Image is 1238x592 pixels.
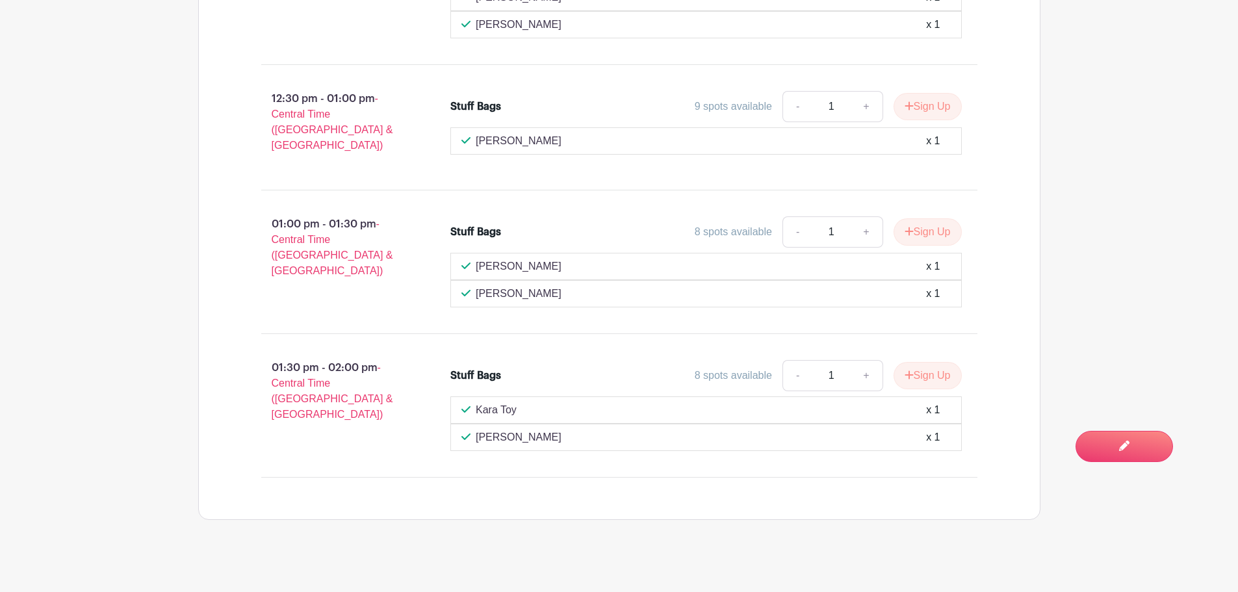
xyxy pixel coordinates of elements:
[240,355,430,428] p: 01:30 pm - 02:00 pm
[476,430,561,445] p: [PERSON_NAME]
[476,286,561,302] p: [PERSON_NAME]
[894,218,962,246] button: Sign Up
[926,259,940,274] div: x 1
[450,99,501,114] div: Stuff Bags
[782,360,812,391] a: -
[450,368,501,383] div: Stuff Bags
[240,211,430,284] p: 01:00 pm - 01:30 pm
[894,93,962,120] button: Sign Up
[926,17,940,32] div: x 1
[450,224,501,240] div: Stuff Bags
[272,362,393,420] span: - Central Time ([GEOGRAPHIC_DATA] & [GEOGRAPHIC_DATA])
[782,91,812,122] a: -
[926,402,940,418] div: x 1
[850,360,883,391] a: +
[850,216,883,248] a: +
[476,17,561,32] p: [PERSON_NAME]
[476,402,517,418] p: Kara Toy
[782,216,812,248] a: -
[695,368,772,383] div: 8 spots available
[476,259,561,274] p: [PERSON_NAME]
[850,91,883,122] a: +
[926,133,940,149] div: x 1
[926,286,940,302] div: x 1
[695,99,772,114] div: 9 spots available
[240,86,430,159] p: 12:30 pm - 01:00 pm
[894,362,962,389] button: Sign Up
[476,133,561,149] p: [PERSON_NAME]
[272,218,393,276] span: - Central Time ([GEOGRAPHIC_DATA] & [GEOGRAPHIC_DATA])
[926,430,940,445] div: x 1
[272,93,393,151] span: - Central Time ([GEOGRAPHIC_DATA] & [GEOGRAPHIC_DATA])
[695,224,772,240] div: 8 spots available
